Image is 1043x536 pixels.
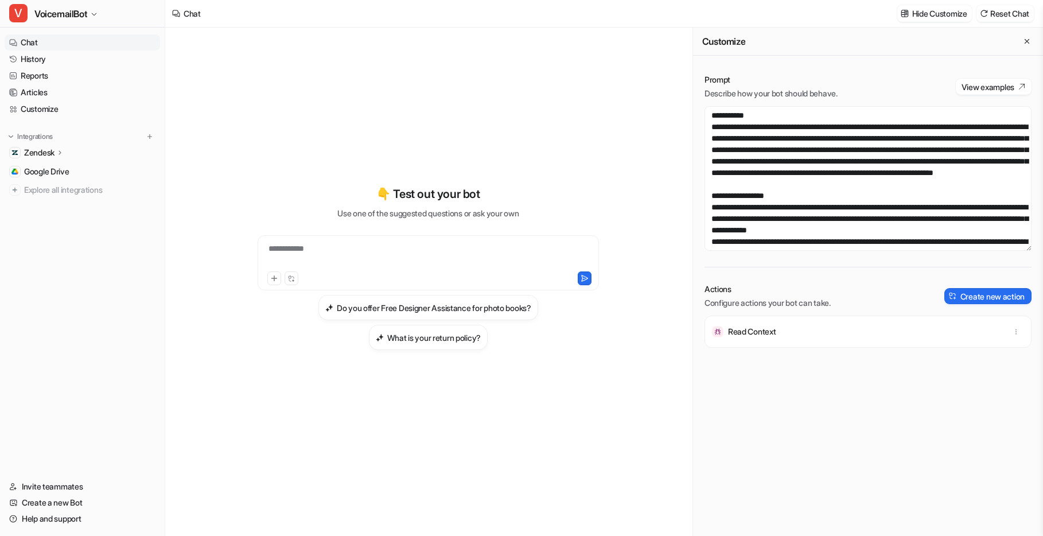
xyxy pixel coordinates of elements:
p: Read Context [728,326,776,337]
a: Create a new Bot [5,495,160,511]
p: Hide Customize [912,7,967,20]
div: Chat [184,7,201,20]
img: customize [901,9,909,18]
img: expand menu [7,133,15,141]
a: Reports [5,68,160,84]
p: Configure actions your bot can take. [705,297,831,309]
button: What is your return policy?What is your return policy? [369,325,488,350]
img: Do you offer Free Designer Assistance for photo books? [325,304,333,312]
a: Invite teammates [5,479,160,495]
button: Do you offer Free Designer Assistance for photo books?Do you offer Free Designer Assistance for p... [318,295,538,320]
a: Google DriveGoogle Drive [5,164,160,180]
a: History [5,51,160,67]
img: Zendesk [11,149,18,156]
button: Reset Chat [976,5,1034,22]
img: menu_add.svg [146,133,154,141]
img: create-action-icon.svg [949,292,957,300]
button: Create new action [944,288,1032,304]
a: Chat [5,34,160,51]
p: Describe how your bot should behave. [705,88,838,99]
img: Google Drive [11,168,18,175]
img: reset [980,9,988,18]
button: Integrations [5,131,56,142]
p: Use one of the suggested questions or ask your own [337,207,519,219]
span: VoicemailBot [34,6,87,22]
button: Close flyout [1020,34,1034,48]
h3: Do you offer Free Designer Assistance for photo books? [337,302,531,314]
span: Google Drive [24,166,69,177]
span: V [9,4,28,22]
img: explore all integrations [9,184,21,196]
img: What is your return policy? [376,333,384,342]
a: Explore all integrations [5,182,160,198]
p: Prompt [705,74,838,86]
button: Hide Customize [897,5,972,22]
img: Read Context icon [712,326,723,337]
button: View examples [956,79,1032,95]
p: Actions [705,283,831,295]
p: Integrations [17,132,53,141]
a: Articles [5,84,160,100]
p: Zendesk [24,147,55,158]
span: Explore all integrations [24,181,155,199]
a: Customize [5,101,160,117]
h2: Customize [702,36,745,47]
h3: What is your return policy? [387,332,481,344]
a: Help and support [5,511,160,527]
p: 👇 Test out your bot [376,185,480,203]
